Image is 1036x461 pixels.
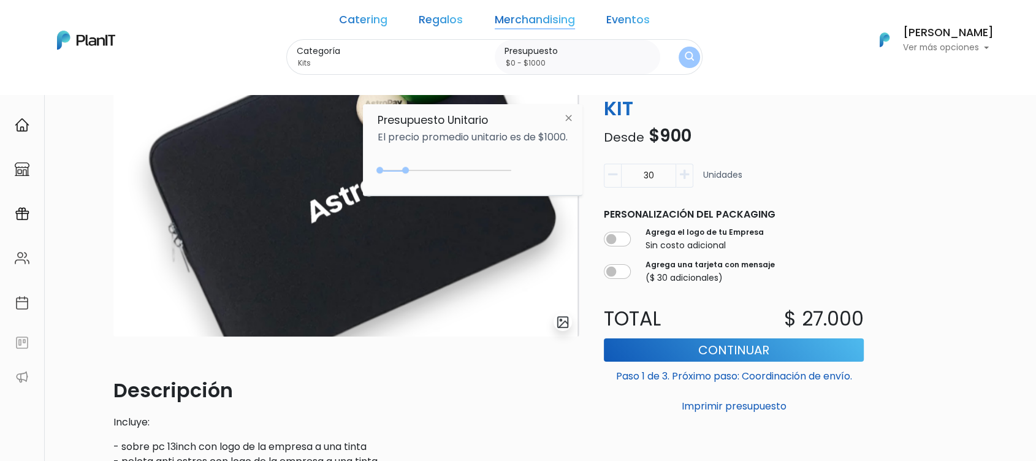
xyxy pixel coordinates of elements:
img: gallery-light [556,315,570,329]
div: ¿Necesitás ayuda? [63,12,177,36]
span: Desde [604,129,644,146]
a: Eventos [606,15,650,29]
a: Regalos [419,15,463,29]
img: PlanIt Logo [871,26,898,53]
label: Presupuesto [505,45,656,58]
img: partners-52edf745621dab592f3b2c58e3bca9d71375a7ef29c3b500c9f145b62cc070d4.svg [15,370,29,384]
img: home-e721727adea9d79c4d83392d1f703f7f8bce08238fde08b1acbfd93340b81755.svg [15,118,29,132]
img: 81529ADB-1624-47F8-9752-5138FFCED5D6.jpeg [113,72,579,337]
h6: Presupuesto Unitario [378,114,568,127]
p: Ver más opciones [903,44,994,52]
p: Total [596,304,734,333]
p: $ 27.000 [784,304,864,333]
p: El precio promedio unitario es de $1000. [378,132,568,142]
h6: [PERSON_NAME] [903,28,994,39]
p: Personalización del packaging [604,207,864,222]
p: Incluye: [113,415,579,430]
img: search_button-432b6d5273f82d61273b3651a40e1bd1b912527efae98b1b7a1b2c0702e16a8d.svg [685,51,694,63]
img: feedback-78b5a0c8f98aac82b08bfc38622c3050aee476f2c9584af64705fc4e61158814.svg [15,335,29,350]
p: Sin costo adicional [646,239,764,252]
img: campaigns-02234683943229c281be62815700db0a1741e53638e28bf9629b52c665b00959.svg [15,207,29,221]
a: Merchandising [495,15,575,29]
label: Categoría [297,45,489,58]
img: people-662611757002400ad9ed0e3c099ab2801c6687ba6c219adb57efc949bc21e19d.svg [15,251,29,265]
img: close-6986928ebcb1d6c9903e3b54e860dbc4d054630f23adef3a32610726dff6a82b.svg [557,107,580,129]
p: Descripción [113,376,579,405]
label: Agrega el logo de tu Empresa [646,227,764,238]
label: Agrega una tarjeta con mensaje [646,259,775,270]
p: Paso 1 de 3. Próximo paso: Coordinación de envío. [604,364,864,384]
span: $900 [649,124,691,148]
button: Imprimir presupuesto [604,396,864,417]
img: calendar-87d922413cdce8b2cf7b7f5f62616a5cf9e4887200fb71536465627b3292af00.svg [15,295,29,310]
img: PlanIt Logo [57,31,115,50]
p: ($ 30 adicionales) [646,272,775,284]
p: Unidades [703,169,742,192]
img: marketplace-4ceaa7011d94191e9ded77b95e3339b90024bf715f7c57f8cf31f2d8c509eaba.svg [15,162,29,177]
p: KIT [596,94,871,123]
button: PlanIt Logo [PERSON_NAME] Ver más opciones [864,24,994,56]
a: Catering [339,15,387,29]
button: Continuar [604,338,864,362]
